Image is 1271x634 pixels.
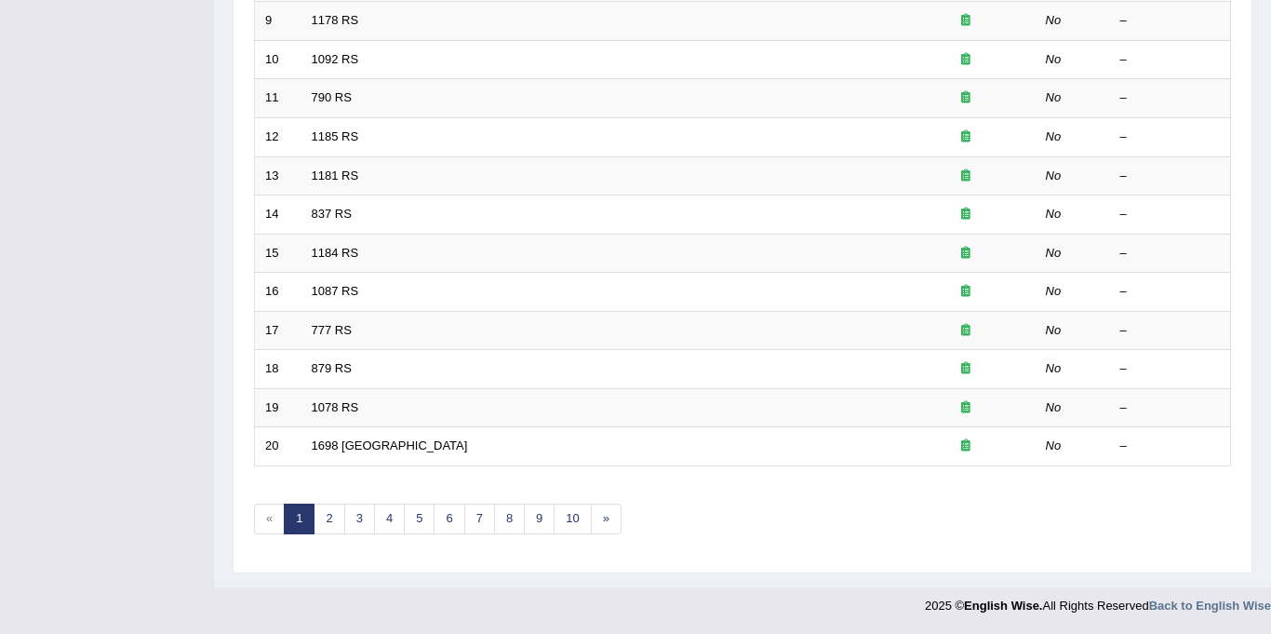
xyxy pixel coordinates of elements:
a: 4 [374,504,405,534]
div: Exam occurring question [906,438,1025,455]
a: 879 RS [312,361,352,375]
a: 777 RS [312,323,352,337]
a: 2 [314,504,344,534]
strong: English Wise. [964,599,1042,613]
em: No [1046,129,1062,143]
a: Back to English Wise [1149,599,1271,613]
span: « [254,504,285,534]
em: No [1046,169,1062,182]
a: 3 [344,504,375,534]
div: – [1120,438,1221,455]
a: 837 RS [312,207,352,221]
div: Exam occurring question [906,322,1025,340]
div: – [1120,322,1221,340]
div: – [1120,89,1221,107]
div: Exam occurring question [906,283,1025,301]
div: Exam occurring question [906,128,1025,146]
a: 6 [434,504,464,534]
div: – [1120,168,1221,185]
em: No [1046,361,1062,375]
div: Exam occurring question [906,245,1025,263]
td: 10 [255,40,301,79]
div: Exam occurring question [906,168,1025,185]
div: – [1120,245,1221,263]
div: 2025 © All Rights Reserved [925,587,1271,614]
div: Exam occurring question [906,360,1025,378]
td: 9 [255,2,301,41]
div: Exam occurring question [906,51,1025,69]
a: 1092 RS [312,52,359,66]
a: 1185 RS [312,129,359,143]
a: 1078 RS [312,400,359,414]
td: 11 [255,79,301,118]
td: 19 [255,388,301,427]
em: No [1046,207,1062,221]
td: 15 [255,234,301,273]
div: – [1120,12,1221,30]
td: 20 [255,427,301,466]
td: 13 [255,156,301,196]
a: 1184 RS [312,246,359,260]
td: 12 [255,117,301,156]
a: 1178 RS [312,13,359,27]
a: 5 [404,504,435,534]
em: No [1046,400,1062,414]
em: No [1046,323,1062,337]
em: No [1046,52,1062,66]
div: – [1120,206,1221,223]
a: 1 [284,504,314,534]
div: Exam occurring question [906,399,1025,417]
td: 17 [255,311,301,350]
div: – [1120,360,1221,378]
a: 8 [494,504,525,534]
td: 18 [255,350,301,389]
div: – [1120,399,1221,417]
em: No [1046,90,1062,104]
a: 790 RS [312,90,352,104]
em: No [1046,13,1062,27]
div: – [1120,283,1221,301]
div: Exam occurring question [906,89,1025,107]
em: No [1046,284,1062,298]
em: No [1046,438,1062,452]
a: 9 [524,504,555,534]
td: 14 [255,196,301,235]
td: 16 [255,273,301,312]
div: Exam occurring question [906,12,1025,30]
a: 1087 RS [312,284,359,298]
div: – [1120,128,1221,146]
a: » [591,504,622,534]
div: Exam occurring question [906,206,1025,223]
a: 7 [464,504,495,534]
a: 1181 RS [312,169,359,182]
div: – [1120,51,1221,69]
a: 1698 [GEOGRAPHIC_DATA] [312,438,468,452]
a: 10 [554,504,591,534]
em: No [1046,246,1062,260]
